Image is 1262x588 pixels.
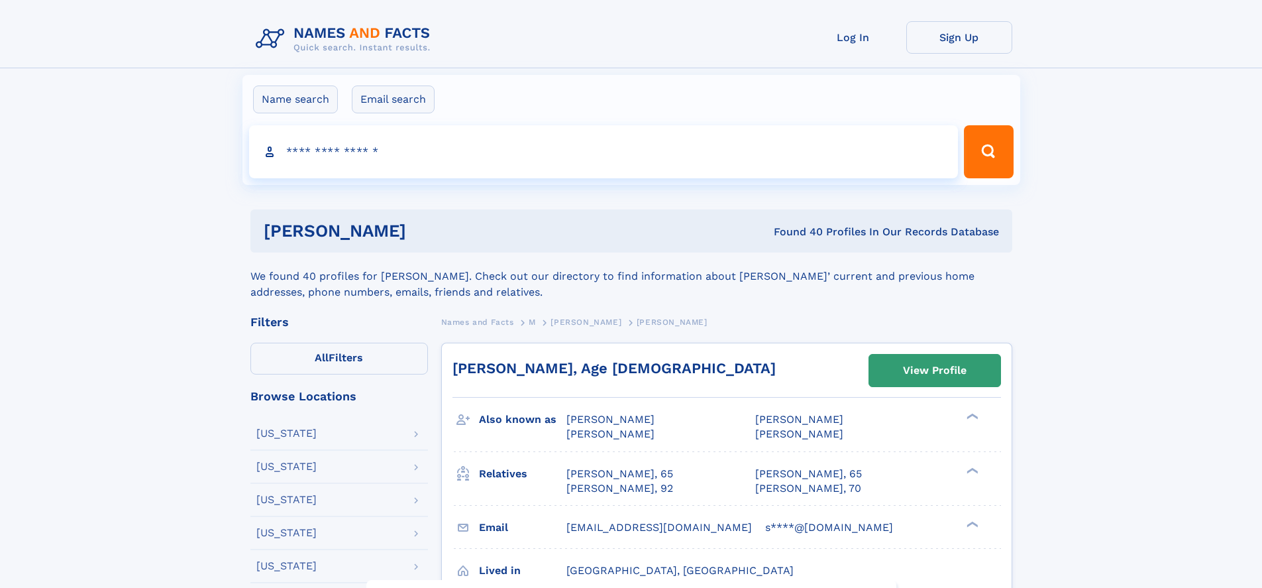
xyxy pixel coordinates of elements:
[755,481,861,496] a: [PERSON_NAME], 70
[479,408,566,431] h3: Also known as
[250,316,428,328] div: Filters
[566,467,673,481] a: [PERSON_NAME], 65
[903,355,967,386] div: View Profile
[529,314,536,330] a: M
[452,360,776,377] a: [PERSON_NAME], Age [DEMOGRAPHIC_DATA]
[566,564,794,577] span: [GEOGRAPHIC_DATA], [GEOGRAPHIC_DATA]
[869,355,1000,386] a: View Profile
[566,413,655,426] span: [PERSON_NAME]
[479,559,566,582] h3: Lived in
[256,495,317,505] div: [US_STATE]
[800,21,906,54] a: Log In
[755,413,843,426] span: [PERSON_NAME]
[256,428,317,439] div: [US_STATE]
[963,520,979,528] div: ❯
[551,314,621,330] a: [PERSON_NAME]
[529,318,536,327] span: M
[256,461,317,472] div: [US_STATE]
[479,516,566,539] h3: Email
[264,223,590,239] h1: [PERSON_NAME]
[963,466,979,475] div: ❯
[479,463,566,485] h3: Relatives
[755,467,862,481] a: [PERSON_NAME], 65
[551,318,621,327] span: [PERSON_NAME]
[964,125,1013,178] button: Search Button
[566,481,673,496] a: [PERSON_NAME], 92
[250,343,428,375] label: Filters
[256,528,317,538] div: [US_STATE]
[906,21,1012,54] a: Sign Up
[250,21,441,57] img: Logo Names and Facts
[253,86,338,113] label: Name search
[249,125,959,178] input: search input
[250,390,428,402] div: Browse Locations
[352,86,435,113] label: Email search
[441,314,514,330] a: Names and Facts
[566,521,752,534] span: [EMAIL_ADDRESS][DOMAIN_NAME]
[566,428,655,440] span: [PERSON_NAME]
[590,225,999,239] div: Found 40 Profiles In Our Records Database
[963,412,979,421] div: ❯
[315,351,329,364] span: All
[250,253,1012,300] div: We found 40 profiles for [PERSON_NAME]. Check out our directory to find information about [PERSON...
[637,318,708,327] span: [PERSON_NAME]
[256,561,317,571] div: [US_STATE]
[755,428,843,440] span: [PERSON_NAME]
